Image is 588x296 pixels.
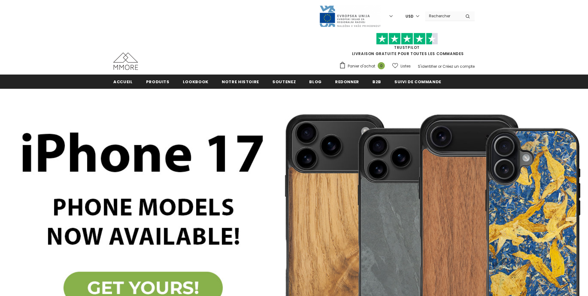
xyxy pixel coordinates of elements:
a: B2B [372,75,381,88]
a: Lookbook [183,75,208,88]
span: soutenez [272,79,296,85]
span: Notre histoire [222,79,259,85]
span: Listes [401,63,411,69]
a: Panier d'achat 0 [339,62,388,71]
img: Cas MMORE [113,53,138,70]
a: TrustPilot [394,45,420,50]
a: S'identifier [418,64,437,69]
span: or [438,64,442,69]
input: Search Site [425,11,461,20]
span: Produits [146,79,170,85]
a: Suivi de commande [394,75,441,88]
img: Faites confiance aux étoiles pilotes [376,33,438,45]
a: soutenez [272,75,296,88]
img: Javni Razpis [319,5,381,28]
span: Lookbook [183,79,208,85]
a: Créez un compte [443,64,475,69]
span: Blog [309,79,322,85]
a: Listes [392,61,411,71]
span: B2B [372,79,381,85]
a: Blog [309,75,322,88]
a: Javni Razpis [319,13,381,19]
span: USD [405,13,414,19]
a: Redonner [335,75,359,88]
span: Redonner [335,79,359,85]
span: Accueil [113,79,133,85]
a: Accueil [113,75,133,88]
a: Produits [146,75,170,88]
a: Notre histoire [222,75,259,88]
span: LIVRAISON GRATUITE POUR TOUTES LES COMMANDES [339,36,475,56]
span: 0 [378,62,385,69]
span: Panier d'achat [348,63,375,69]
span: Suivi de commande [394,79,441,85]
